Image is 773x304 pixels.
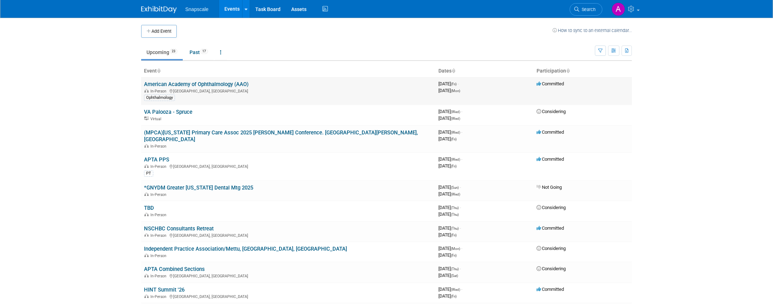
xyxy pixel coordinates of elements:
[570,3,602,16] a: Search
[144,273,433,278] div: [GEOGRAPHIC_DATA], [GEOGRAPHIC_DATA]
[460,225,461,231] span: -
[438,185,461,190] span: [DATE]
[170,49,177,54] span: 23
[458,81,459,86] span: -
[144,225,214,232] a: NSCHBC Consultants Retreat
[553,28,632,33] a: How to sync to an external calendar...
[537,266,566,271] span: Considering
[461,156,462,162] span: -
[451,226,459,230] span: (Thu)
[438,88,460,93] span: [DATE]
[438,205,461,210] span: [DATE]
[438,156,462,162] span: [DATE]
[144,293,433,299] div: [GEOGRAPHIC_DATA], [GEOGRAPHIC_DATA]
[144,274,149,277] img: In-Person Event
[438,246,462,251] span: [DATE]
[451,267,459,271] span: (Thu)
[150,233,169,238] span: In-Person
[150,117,163,121] span: Virtual
[451,192,460,196] span: (Wed)
[451,247,460,251] span: (Mon)
[144,129,418,143] a: (MPCA)[US_STATE] Primary Care Assoc 2025 [PERSON_NAME] Conference. [GEOGRAPHIC_DATA][PERSON_NAME]...
[150,254,169,258] span: In-Person
[537,156,564,162] span: Committed
[451,89,460,93] span: (Mon)
[144,89,149,92] img: In-Person Event
[438,232,457,238] span: [DATE]
[185,6,208,12] span: Snapscale
[438,136,457,142] span: [DATE]
[579,7,596,12] span: Search
[461,129,462,135] span: -
[144,109,192,115] a: VA Palooza - Spruce
[537,129,564,135] span: Committed
[144,266,205,272] a: APTA Combined Sections
[141,6,177,13] img: ExhibitDay
[451,158,460,161] span: (Wed)
[537,205,566,210] span: Considering
[150,164,169,169] span: In-Person
[184,46,213,59] a: Past17
[150,144,169,149] span: In-Person
[461,109,462,114] span: -
[451,130,460,134] span: (Wed)
[141,65,436,77] th: Event
[150,274,169,278] span: In-Person
[451,110,460,114] span: (Wed)
[150,192,169,197] span: In-Person
[144,192,149,196] img: In-Person Event
[157,68,160,74] a: Sort by Event Name
[150,213,169,217] span: In-Person
[144,213,149,216] img: In-Person Event
[144,233,149,237] img: In-Person Event
[438,109,462,114] span: [DATE]
[144,88,433,94] div: [GEOGRAPHIC_DATA], [GEOGRAPHIC_DATA]
[537,225,564,231] span: Committed
[534,65,632,77] th: Participation
[612,2,625,16] img: Alex Corrigan
[537,81,564,86] span: Committed
[144,156,169,163] a: APTA PPS
[537,246,566,251] span: Considering
[438,287,462,292] span: [DATE]
[438,266,461,271] span: [DATE]
[438,191,460,197] span: [DATE]
[451,213,459,217] span: (Thu)
[144,294,149,298] img: In-Person Event
[144,287,185,293] a: HINT Summit '26
[141,25,177,38] button: Add Event
[451,164,457,168] span: (Fri)
[451,117,460,121] span: (Wed)
[438,163,457,169] span: [DATE]
[451,233,457,237] span: (Fri)
[460,185,461,190] span: -
[200,49,208,54] span: 17
[451,254,457,257] span: (Fri)
[451,82,457,86] span: (Fri)
[452,68,455,74] a: Sort by Start Date
[144,246,347,252] a: Independent Practice Association/Mettu, [GEOGRAPHIC_DATA], [GEOGRAPHIC_DATA]
[438,252,457,258] span: [DATE]
[144,232,433,238] div: [GEOGRAPHIC_DATA], [GEOGRAPHIC_DATA]
[451,274,458,278] span: (Sat)
[566,68,570,74] a: Sort by Participation Type
[144,205,154,211] a: TBD
[144,185,253,191] a: *GNYDM Greater [US_STATE] Dental Mtg 2025
[461,287,462,292] span: -
[150,89,169,94] span: In-Person
[451,137,457,141] span: (Fri)
[144,170,153,177] div: PT
[438,225,461,231] span: [DATE]
[144,117,149,120] img: Virtual Event
[144,95,175,101] div: Ophthalmology
[537,185,562,190] span: Not Going
[438,129,462,135] span: [DATE]
[144,163,433,169] div: [GEOGRAPHIC_DATA], [GEOGRAPHIC_DATA]
[438,273,458,278] span: [DATE]
[144,254,149,257] img: In-Person Event
[451,186,459,190] span: (Sun)
[537,287,564,292] span: Committed
[461,246,462,251] span: -
[144,144,149,148] img: In-Person Event
[438,212,459,217] span: [DATE]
